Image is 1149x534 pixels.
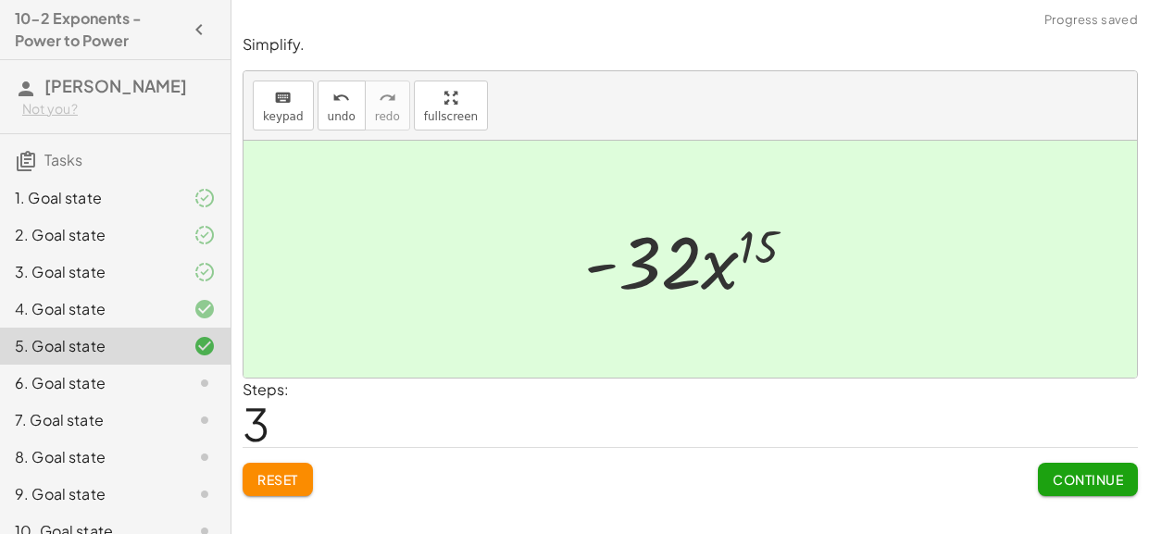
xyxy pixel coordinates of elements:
[15,335,164,357] div: 5. Goal state
[263,110,304,123] span: keypad
[1044,11,1138,30] span: Progress saved
[15,372,164,394] div: 6. Goal state
[375,110,400,123] span: redo
[194,372,216,394] i: Task not started.
[194,335,216,357] i: Task finished and correct.
[424,110,478,123] span: fullscreen
[194,187,216,209] i: Task finished and part of it marked as correct.
[379,87,396,109] i: redo
[243,395,269,452] span: 3
[15,224,164,246] div: 2. Goal state
[328,110,356,123] span: undo
[44,75,187,96] span: [PERSON_NAME]
[194,298,216,320] i: Task finished and correct.
[15,7,182,52] h4: 10-2 Exponents - Power to Power
[15,446,164,468] div: 8. Goal state
[253,81,314,130] button: keyboardkeypad
[194,446,216,468] i: Task not started.
[257,471,298,488] span: Reset
[318,81,366,130] button: undoundo
[194,483,216,505] i: Task not started.
[15,261,164,283] div: 3. Goal state
[194,224,216,246] i: Task finished and part of it marked as correct.
[1038,463,1138,496] button: Continue
[243,463,313,496] button: Reset
[414,81,488,130] button: fullscreen
[44,150,82,169] span: Tasks
[1053,471,1123,488] span: Continue
[22,100,216,118] div: Not you?
[15,409,164,431] div: 7. Goal state
[194,409,216,431] i: Task not started.
[15,298,164,320] div: 4. Goal state
[194,261,216,283] i: Task finished and part of it marked as correct.
[15,187,164,209] div: 1. Goal state
[332,87,350,109] i: undo
[243,379,289,399] label: Steps:
[15,483,164,505] div: 9. Goal state
[365,81,410,130] button: redoredo
[243,34,1138,56] p: Simplify.
[274,87,292,109] i: keyboard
